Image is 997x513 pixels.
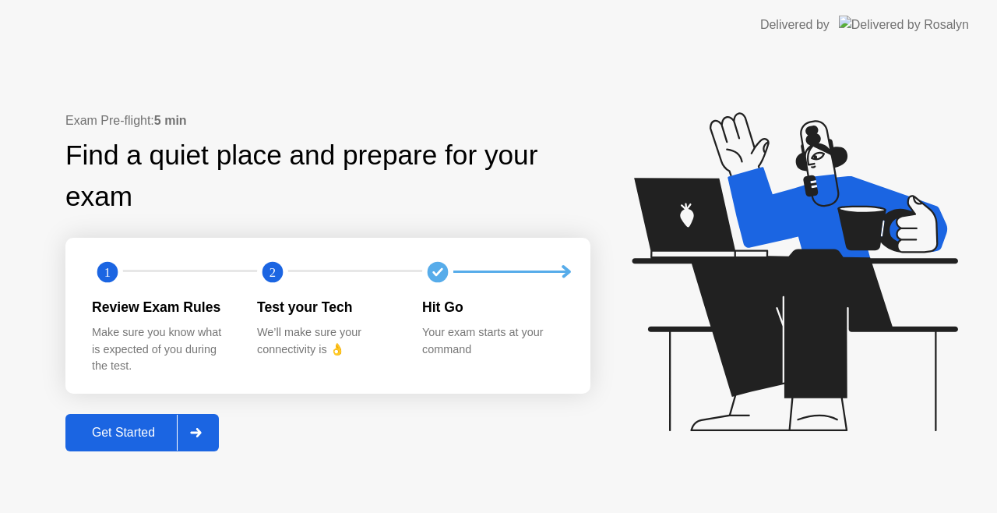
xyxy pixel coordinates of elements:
[257,324,397,358] div: We’ll make sure your connectivity is 👌
[65,414,219,451] button: Get Started
[839,16,969,34] img: Delivered by Rosalyn
[422,297,562,317] div: Hit Go
[104,264,111,279] text: 1
[92,324,232,375] div: Make sure you know what is expected of you during the test.
[257,297,397,317] div: Test your Tech
[270,264,276,279] text: 2
[760,16,830,34] div: Delivered by
[65,111,590,130] div: Exam Pre-flight:
[92,297,232,317] div: Review Exam Rules
[154,114,187,127] b: 5 min
[65,135,590,218] div: Find a quiet place and prepare for your exam
[422,324,562,358] div: Your exam starts at your command
[70,426,177,440] div: Get Started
